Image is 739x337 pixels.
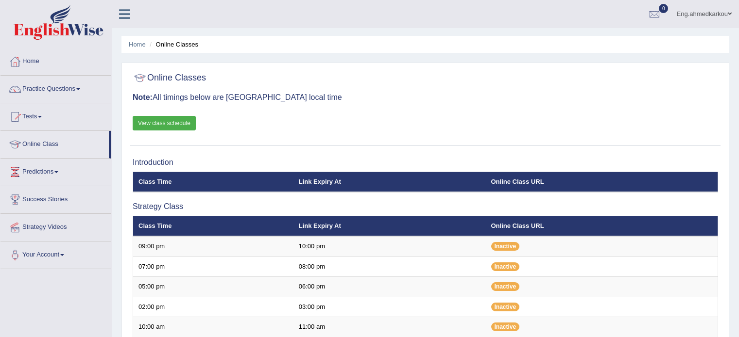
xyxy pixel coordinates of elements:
[293,216,486,236] th: Link Expiry At
[0,214,111,238] a: Strategy Videos
[133,172,293,192] th: Class Time
[133,93,153,101] b: Note:
[491,322,520,331] span: Inactive
[486,172,718,192] th: Online Class URL
[0,103,111,128] a: Tests
[0,241,111,266] a: Your Account
[0,159,111,183] a: Predictions
[0,131,109,155] a: Online Class
[133,257,293,277] td: 07:00 pm
[293,236,486,257] td: 10:00 pm
[491,282,520,291] span: Inactive
[293,297,486,317] td: 03:00 pm
[0,186,111,210] a: Success Stories
[491,303,520,311] span: Inactive
[133,71,206,85] h2: Online Classes
[491,242,520,251] span: Inactive
[486,216,718,236] th: Online Class URL
[133,202,718,211] h3: Strategy Class
[133,93,718,102] h3: All timings below are [GEOGRAPHIC_DATA] local time
[133,158,718,167] h3: Introduction
[659,4,669,13] span: 0
[133,116,196,130] a: View class schedule
[133,236,293,257] td: 09:00 pm
[147,40,198,49] li: Online Classes
[293,277,486,297] td: 06:00 pm
[0,48,111,72] a: Home
[293,257,486,277] td: 08:00 pm
[0,76,111,100] a: Practice Questions
[491,262,520,271] span: Inactive
[133,216,293,236] th: Class Time
[133,297,293,317] td: 02:00 pm
[293,172,486,192] th: Link Expiry At
[133,277,293,297] td: 05:00 pm
[129,41,146,48] a: Home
